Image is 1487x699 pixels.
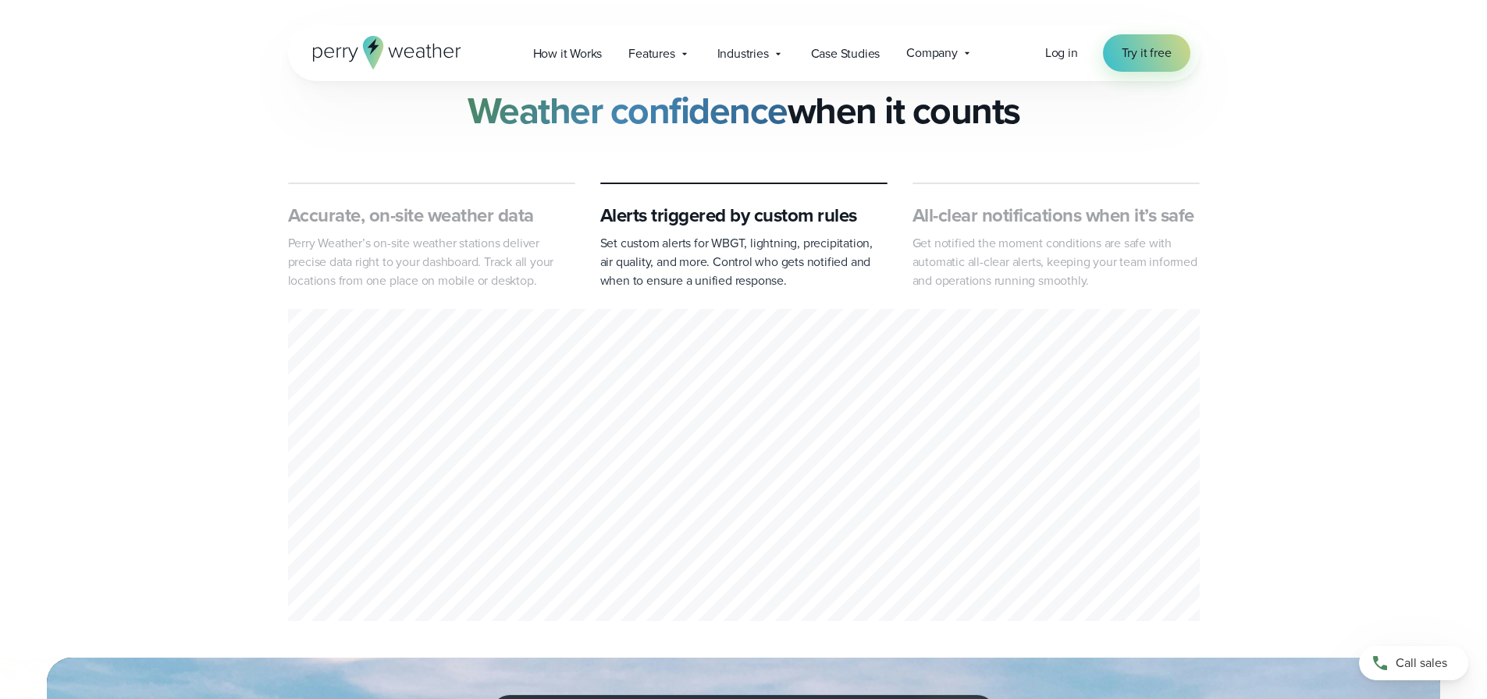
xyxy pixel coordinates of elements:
p: Perry Weather’s on-site weather stations deliver precise data right to your dashboard. Track all ... [288,234,575,290]
span: Features [628,44,674,63]
span: Try it free [1122,44,1172,62]
iframe: profile [6,23,244,143]
span: Industries [717,44,769,63]
h3: Accurate, on-site weather data [288,203,575,228]
p: Set custom alerts for WBGT, lightning, precipitation, air quality, and more. Control who gets not... [600,234,888,290]
div: 2 of 3 [288,309,1200,626]
strong: Weather confidence [468,83,788,138]
span: Company [906,44,958,62]
span: Case Studies [811,44,880,63]
a: Try it free [1103,34,1190,72]
a: How it Works [520,37,616,69]
h3: Alerts triggered by custom rules [600,203,888,228]
p: Get notified the moment conditions are safe with automatic all-clear alerts, keeping your team in... [912,234,1200,290]
div: slideshow [288,309,1200,626]
span: Call sales [1396,654,1447,672]
a: Call sales [1359,646,1468,680]
h3: All-clear notifications when it’s safe [912,203,1200,228]
h2: when it counts [468,89,1020,133]
a: Log in [1045,44,1078,62]
span: How it Works [533,44,603,63]
a: Case Studies [798,37,894,69]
